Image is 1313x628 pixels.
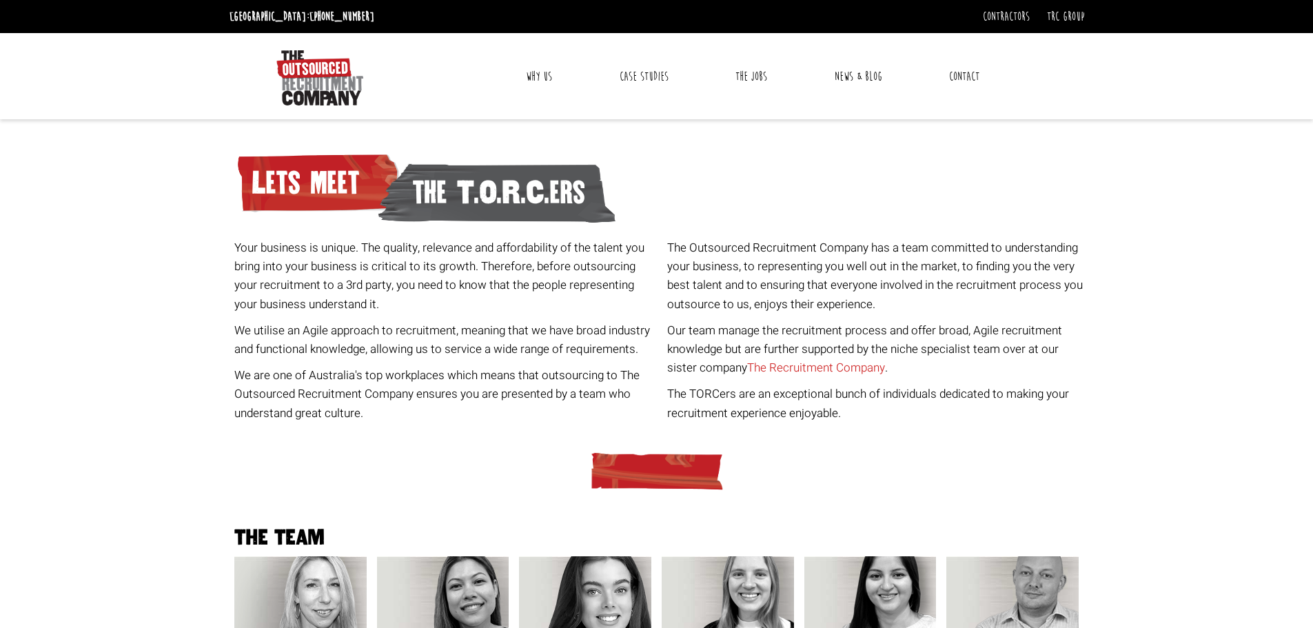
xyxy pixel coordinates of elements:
[609,59,679,94] a: Case Studies
[667,239,1090,314] p: The Outsourced Recruitment Company has a team committed to understanding your business, to repres...
[309,9,374,24] a: [PHONE_NUMBER]
[747,359,885,376] a: The Recruitment Company
[939,59,990,94] a: Contact
[230,527,1084,549] h2: The team
[234,239,657,314] p: Your business is unique. The quality, relevance and affordability of the talent you bring into yo...
[1047,9,1084,24] a: TRC Group
[234,321,657,358] p: We utilise an Agile approach to recruitment, meaning that we have broad industry and functional k...
[983,9,1030,24] a: Contractors
[226,6,378,28] li: [GEOGRAPHIC_DATA]:
[234,366,657,423] p: We are one of Australia's top workplaces which means that outsourcing to The Outsourced Recruitme...
[667,385,1090,422] p: The TORCers are an exceptional bunch of individuals dedicated to making your recruitment experien...
[276,50,363,105] img: The Outsourced Recruitment Company
[667,321,1090,378] p: Our team manage the recruitment process and offer broad, Agile recruitment knowledge but are furt...
[824,59,893,94] a: News & Blog
[516,59,562,94] a: Why Us
[725,59,777,94] a: The Jobs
